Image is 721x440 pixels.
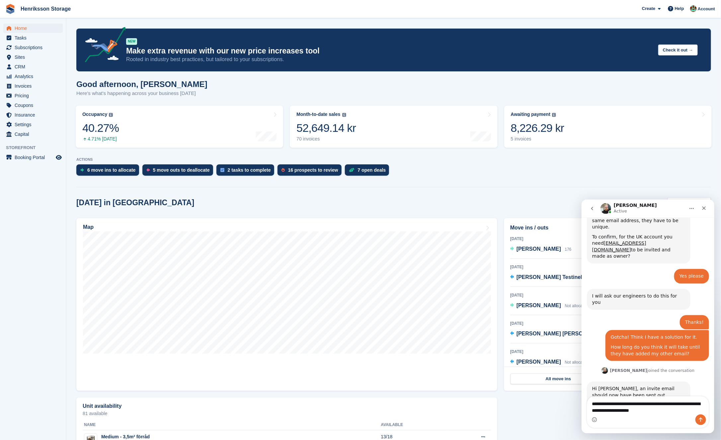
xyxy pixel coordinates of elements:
[15,120,54,129] span: Settings
[358,167,386,173] div: 7 open deals
[296,136,356,142] div: 70 invoices
[345,164,393,179] a: 7 open deals
[29,168,113,174] div: joined the conversation
[675,5,684,12] span: Help
[15,24,54,33] span: Home
[29,134,122,141] div: Gotcha! Think I have a solution for it.
[3,120,63,129] a: menu
[510,292,705,298] div: [DATE]
[142,164,216,179] a: 5 move outs to deallocate
[349,168,355,172] img: deal-1b604bf984904fb50ccaf53a9ad4b4a5d6e5aea283cecdc64d6e3604feb123c2.svg
[83,411,491,416] p: 81 available
[114,215,124,225] button: Send a message…
[511,112,551,117] div: Awaiting payment
[3,81,63,91] a: menu
[11,186,104,212] div: Hi [PERSON_NAME], an invite email should now have been sent out to - can you take a look for me?
[290,106,497,148] a: Month-to-date sales 52,649.14 kr 70 invoices
[510,330,648,338] a: [PERSON_NAME] [PERSON_NAME] Filipsdotter 102
[76,90,207,97] p: Here's what's happening across your business [DATE]
[98,73,122,80] div: Yes please
[510,224,705,232] h2: Move ins / outs
[11,11,104,31] div: No it's not possible to login with the same email address, they have to be unique.
[342,113,346,117] img: icon-info-grey-7440780725fd019a000dd9b08b2336e03edf1995a4989e88bcd33f0948082b44.svg
[517,274,587,280] span: [PERSON_NAME] Testinelle
[565,247,572,252] span: 176
[381,420,448,430] th: Available
[510,349,705,355] div: [DATE]
[76,198,194,207] h2: [DATE] in [GEOGRAPHIC_DATA]
[82,121,119,135] div: 40.27%
[126,38,137,45] div: NEW
[517,359,561,365] span: [PERSON_NAME]
[510,302,588,310] a: [PERSON_NAME] Not allocated
[11,34,104,60] div: To confirm, for the UK account you need to be invited and made as owner?
[220,168,224,172] img: task-75834270c22a3079a89374b754ae025e5fb1db73e45f91037f5363f120a921f8.svg
[288,167,338,173] div: 16 prospects to review
[5,89,109,110] div: I will ask our engineers to do this for you
[76,106,283,148] a: Occupancy 40.27% 4.71% [DATE]
[5,167,127,182] div: Tom says…
[15,130,54,139] span: Capital
[5,89,127,116] div: Bradley says…
[5,182,109,216] div: Hi [PERSON_NAME], an invite email should now have been sent out to[EMAIL_ADDRESS][DOMAIN_NAME]- c...
[104,120,122,126] div: Thanks!
[5,182,127,221] div: Tom says…
[153,167,210,173] div: 5 move outs to deallocate
[87,167,136,173] div: 6 move ins to allocate
[82,136,119,142] div: 4.71% [DATE]
[510,273,595,282] a: [PERSON_NAME] Testinelle 10
[3,62,63,71] a: menu
[15,81,54,91] span: Invoices
[29,144,122,157] div: How long do you think it will take until they have added my other email?
[76,80,207,89] h1: Good afternoon, [PERSON_NAME]
[511,374,606,384] a: All move ins
[83,403,121,409] h2: Unit availability
[5,4,15,14] img: stora-icon-8386f47178a22dfd0bd8f6a31ec36ba5ce8667c1dd55bd0f319d3a0aa187defe.svg
[510,264,705,270] div: [DATE]
[690,5,697,12] img: Isak Martinelle
[3,91,63,100] a: menu
[510,320,705,326] div: [DATE]
[228,167,271,173] div: 2 tasks to complete
[15,33,54,43] span: Tasks
[146,168,150,172] img: move_outs_to_deallocate_icon-f764333ba52eb49d3ac5e1228854f67142a1ed5810a6f6cc68b1a99e826820c5.svg
[296,112,340,117] div: Month-to-date sales
[76,218,497,391] a: Map
[3,43,63,52] a: menu
[15,101,54,110] span: Coupons
[98,116,127,130] div: Thanks!
[3,33,63,43] a: menu
[3,153,63,162] a: menu
[668,197,711,208] button: Site: Vallentuna
[3,130,63,139] a: menu
[83,420,381,430] th: Name
[3,72,63,81] a: menu
[29,169,66,173] b: [PERSON_NAME]
[510,245,572,254] a: [PERSON_NAME] 176
[83,224,94,230] h2: Map
[126,46,653,56] p: Make extra revenue with our new price increases tool
[10,218,16,223] button: Emoji picker
[5,116,127,131] div: Isak says…
[565,360,588,365] span: Not allocated
[15,43,54,52] span: Subscriptions
[517,246,561,252] span: [PERSON_NAME]
[511,136,564,142] div: 5 invoices
[15,72,54,81] span: Analytics
[82,112,107,117] div: Occupancy
[18,3,73,14] a: Henriksson Storage
[658,44,698,55] button: Check it out →
[517,303,561,308] span: [PERSON_NAME]
[126,56,653,63] p: Rooted in industry best practices, but tailored to your subscriptions.
[20,168,27,174] img: Profile image for Tom
[281,168,285,172] img: prospect-51fa495bee0391a8d652442698ab0144808aea92771e9ea1ae160a38d050c398.svg
[3,52,63,62] a: menu
[11,41,65,53] a: [EMAIL_ADDRESS][DOMAIN_NAME]
[109,113,113,117] img: icon-info-grey-7440780725fd019a000dd9b08b2336e03edf1995a4989e88bcd33f0948082b44.svg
